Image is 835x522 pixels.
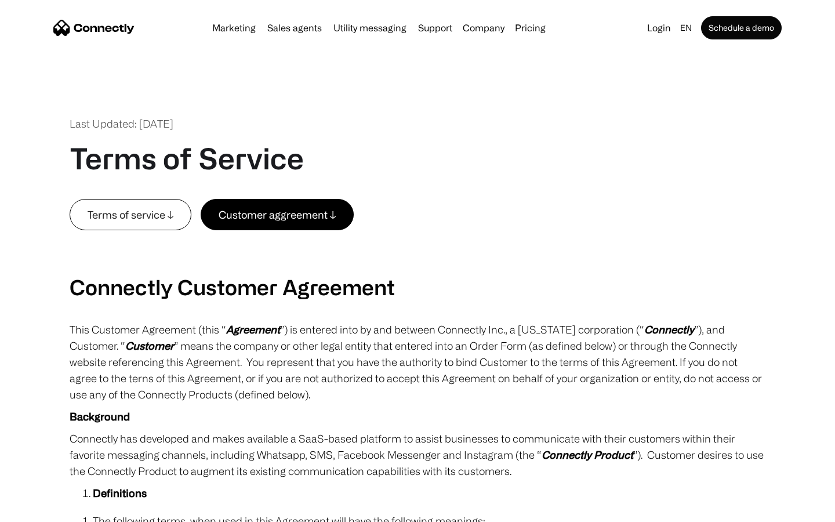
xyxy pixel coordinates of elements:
[23,502,70,518] ul: Language list
[463,20,504,36] div: Company
[510,23,550,32] a: Pricing
[219,206,336,223] div: Customer aggreement ↓
[263,23,326,32] a: Sales agents
[70,141,304,176] h1: Terms of Service
[70,116,173,132] div: Last Updated: [DATE]
[542,449,633,461] em: Connectly Product
[680,20,692,36] div: en
[70,252,765,269] p: ‍
[644,324,694,335] em: Connectly
[329,23,411,32] a: Utility messaging
[208,23,260,32] a: Marketing
[701,16,782,39] a: Schedule a demo
[70,430,765,479] p: Connectly has developed and makes available a SaaS-based platform to assist businesses to communi...
[226,324,280,335] em: Agreement
[125,340,174,351] em: Customer
[12,501,70,518] aside: Language selected: English
[70,274,765,299] h2: Connectly Customer Agreement
[93,487,147,499] strong: Definitions
[413,23,457,32] a: Support
[70,230,765,246] p: ‍
[70,411,130,422] strong: Background
[88,206,173,223] div: Terms of service ↓
[642,20,676,36] a: Login
[70,321,765,403] p: This Customer Agreement (this “ ”) is entered into by and between Connectly Inc., a [US_STATE] co...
